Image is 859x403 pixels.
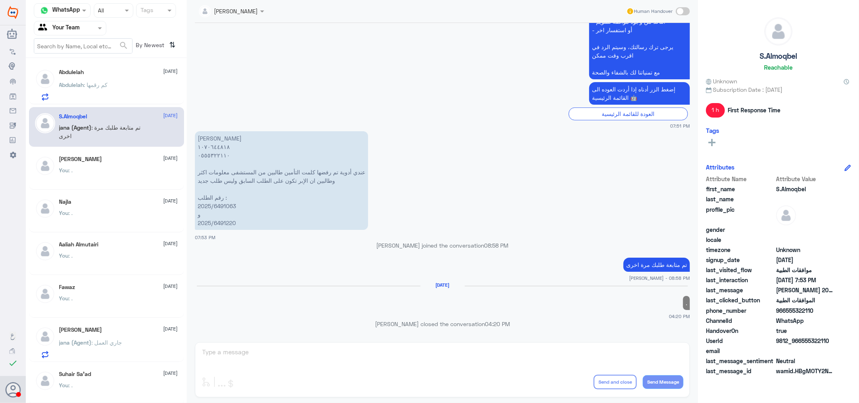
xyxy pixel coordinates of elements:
[706,316,774,325] span: ChannelId
[35,156,55,176] img: defaultAdmin.png
[35,241,55,261] img: defaultAdmin.png
[195,320,690,328] p: [PERSON_NAME] closed the conversation
[776,266,834,274] span: موافقات الطبية
[59,241,99,248] h5: Aaliah Almutairi
[84,81,108,88] span: : كم رقمها
[5,382,21,397] button: Avatar
[59,69,84,76] h5: Abdulelah
[776,367,834,375] span: wamid.HBgMOTY2NTU1MzIyMTEwFQIAEhgUM0E4QjIzNjRFNTYzNjgyQ0JBOTkA
[706,327,774,335] span: HandoverOn
[776,185,834,193] span: S.Almoqbel
[776,357,834,365] span: 0
[594,375,637,389] button: Send and close
[569,107,688,120] div: العودة للقائمة الرئيسية
[706,225,774,234] span: gender
[164,370,178,377] span: [DATE]
[164,240,178,247] span: [DATE]
[706,266,774,274] span: last_visited_flow
[170,38,176,52] i: ⇅
[69,252,73,259] span: : .
[35,327,55,347] img: defaultAdmin.png
[706,85,851,94] span: Subscription Date : [DATE]
[59,113,87,120] h5: S.Almoqbel
[776,316,834,325] span: 2
[59,284,75,291] h5: Fawaz
[195,235,215,240] span: 07:53 PM
[706,256,774,264] span: signup_date
[485,320,510,327] span: 04:20 PM
[706,337,774,345] span: UserId
[195,241,690,250] p: [PERSON_NAME] joined the conversation
[139,6,153,16] div: Tags
[706,163,735,171] h6: Attributes
[59,252,69,259] span: You
[760,52,797,61] h5: S.Almoqbel
[59,124,141,139] span: : تم متابعة طلبك مرة اخرى
[706,306,774,315] span: phone_number
[706,103,725,118] span: 1 h
[420,282,465,288] h6: [DATE]
[132,38,166,54] span: By Newest
[59,295,69,302] span: You
[195,131,368,230] p: 31/8/2025, 7:53 PM
[35,113,55,133] img: defaultAdmin.png
[35,69,55,89] img: defaultAdmin.png
[706,276,774,284] span: last_interaction
[484,242,509,249] span: 08:58 PM
[164,112,178,119] span: [DATE]
[629,275,690,281] span: [PERSON_NAME] - 08:58 PM
[776,276,834,284] span: 2025-08-31T16:53:48.808Z
[728,106,780,114] span: First Response Time
[706,347,774,355] span: email
[776,337,834,345] span: 9812_966555322110
[765,18,792,45] img: defaultAdmin.png
[34,39,132,53] input: Search by Name, Local etc…
[643,375,683,389] button: Send Message
[776,225,834,234] span: null
[634,8,673,15] span: Human Handover
[706,246,774,254] span: timezone
[776,286,834,294] span: ساره بن مقبل ١٠٧٠٦٤٤٨١٨ ٠٥٥٥٣٢٢١١٠ عندي أدوية تم رفضها كلمت التأمين طالبين من المستشفى معلومات اك...
[119,41,128,50] span: search
[706,185,774,193] span: first_name
[69,382,73,389] span: : .
[776,246,834,254] span: Unknown
[706,296,774,304] span: last_clicked_button
[69,209,73,216] span: : .
[776,256,834,264] span: 2025-08-31T16:50:53.248Z
[59,371,91,378] h5: Suhair Sa’ad
[59,198,72,205] h5: Najla
[35,371,55,391] img: defaultAdmin.png
[776,306,834,315] span: 966555322110
[706,127,719,134] h6: Tags
[92,339,122,346] span: : جاري العمل
[706,367,774,375] span: last_message_id
[59,124,92,131] span: jana (Agent)
[669,313,690,320] span: 04:20 PM
[589,82,690,105] p: 31/8/2025, 7:51 PM
[706,357,774,365] span: last_message_sentiment
[164,325,178,333] span: [DATE]
[38,4,50,17] img: whatsapp.png
[706,205,774,224] span: profile_pic
[706,195,774,203] span: last_name
[164,197,178,205] span: [DATE]
[623,258,690,272] p: 31/8/2025, 8:58 PM
[164,68,178,75] span: [DATE]
[8,358,18,368] i: check
[670,122,690,129] span: 07:51 PM
[69,295,73,302] span: : .
[164,283,178,290] span: [DATE]
[776,236,834,244] span: null
[683,296,690,310] p: 1/9/2025, 4:20 PM
[69,167,73,174] span: : .
[764,64,793,71] h6: Reachable
[59,81,84,88] span: Abdulelah
[164,155,178,162] span: [DATE]
[35,198,55,219] img: defaultAdmin.png
[706,175,774,183] span: Attribute Name
[119,39,128,52] button: search
[38,22,50,34] img: yourTeam.svg
[776,327,834,335] span: true
[776,175,834,183] span: Attribute Value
